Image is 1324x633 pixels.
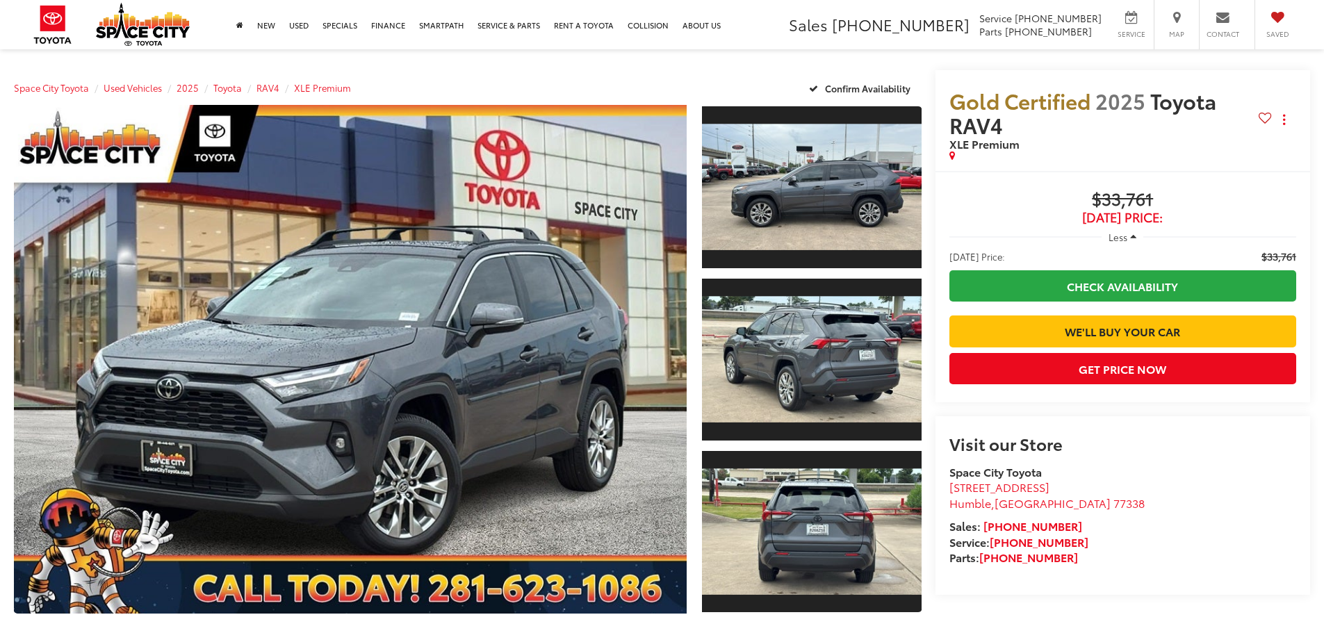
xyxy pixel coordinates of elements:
a: [PHONE_NUMBER] [990,534,1088,550]
img: 2025 Toyota RAV4 XLE Premium [699,297,923,422]
span: XLE Premium [949,135,1020,151]
a: 2025 [177,81,199,94]
span: dropdown dots [1283,114,1285,125]
span: [STREET_ADDRESS] [949,479,1049,495]
button: Confirm Availability [801,76,922,100]
span: Humble [949,495,991,511]
span: Contact [1207,29,1239,39]
span: [GEOGRAPHIC_DATA] [995,495,1111,511]
strong: Service: [949,534,1088,550]
h2: Visit our Store [949,434,1296,452]
a: Check Availability [949,270,1296,302]
strong: Space City Toyota [949,463,1042,479]
span: [DATE] Price: [949,249,1005,263]
a: [PHONE_NUMBER] [983,518,1082,534]
a: Expand Photo 1 [702,105,922,270]
strong: Parts: [949,549,1078,565]
span: Sales: [949,518,981,534]
a: Expand Photo 0 [14,105,687,614]
span: Confirm Availability [825,82,910,94]
span: $33,761 [949,190,1296,211]
span: 77338 [1113,495,1145,511]
a: [PHONE_NUMBER] [979,549,1078,565]
span: Sales [789,13,828,35]
span: Service [1115,29,1147,39]
a: Expand Photo 3 [702,450,922,614]
img: 2025 Toyota RAV4 XLE Premium [699,124,923,250]
span: Toyota RAV4 [949,85,1216,140]
a: RAV4 [256,81,279,94]
a: XLE Premium [294,81,351,94]
a: [STREET_ADDRESS] Humble,[GEOGRAPHIC_DATA] 77338 [949,479,1145,511]
img: Space City Toyota [96,3,190,46]
img: 2025 Toyota RAV4 XLE Premium [7,102,693,616]
span: [DATE] Price: [949,211,1296,224]
button: Get Price Now [949,353,1296,384]
a: We'll Buy Your Car [949,315,1296,347]
button: Less [1102,224,1143,249]
a: Used Vehicles [104,81,162,94]
span: 2025 [1095,85,1145,115]
span: Parts [979,24,1002,38]
button: Actions [1272,108,1296,132]
span: $33,761 [1261,249,1296,263]
span: Gold Certified [949,85,1090,115]
a: Space City Toyota [14,81,89,94]
a: Expand Photo 2 [702,277,922,442]
span: , [949,495,1145,511]
span: Less [1109,231,1127,243]
a: Toyota [213,81,242,94]
img: 2025 Toyota RAV4 XLE Premium [699,468,923,594]
span: Map [1161,29,1192,39]
span: [PHONE_NUMBER] [1005,24,1092,38]
span: [PHONE_NUMBER] [1015,11,1102,25]
span: [PHONE_NUMBER] [832,13,970,35]
span: Saved [1262,29,1293,39]
span: Service [979,11,1012,25]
